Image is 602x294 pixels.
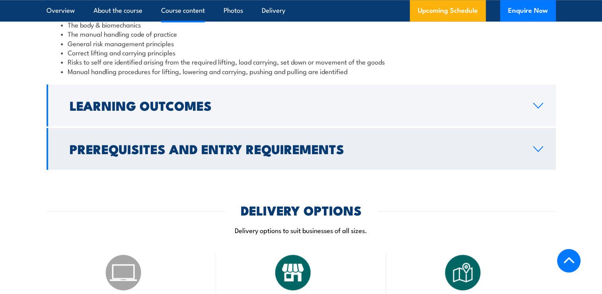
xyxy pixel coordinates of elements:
li: Manual handling procedures for lifting, lowering and carrying, pushing and pulling are identified [61,67,542,76]
li: The body & biomechanics [61,20,542,29]
li: Risks to self are identified arising from the required lifting, load carrying, set down or moveme... [61,57,542,66]
h2: Learning Outcomes [70,100,520,111]
li: Correct lifting and carrying principles [61,48,542,57]
h2: DELIVERY OPTIONS [241,204,362,216]
a: Learning Outcomes [47,84,556,126]
a: Prerequisites and Entry Requirements [47,128,556,170]
h2: Prerequisites and Entry Requirements [70,143,520,154]
p: Delivery options to suit businesses of all sizes. [47,225,556,235]
li: General risk management principles [61,39,542,48]
li: The manual handling code of practice [61,29,542,38]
